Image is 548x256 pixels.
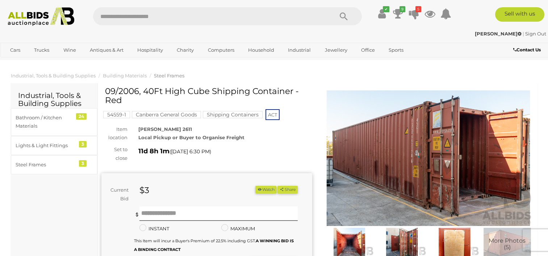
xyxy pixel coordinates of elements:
div: Lights & Light Fittings [16,141,75,150]
a: Steel Frames 3 [11,155,97,174]
a: Wine [59,44,81,56]
a: 5 [409,7,419,20]
strong: 11d 8h 1m [138,147,170,155]
button: Search [326,7,362,25]
a: Contact Us [513,46,543,54]
div: 3 [79,141,87,148]
span: | [523,31,524,37]
img: Allbids.com.au [4,7,78,26]
div: Item location [96,125,133,142]
a: Charity [172,44,198,56]
span: ( ) [170,149,211,154]
a: [GEOGRAPHIC_DATA] [5,56,66,68]
i: 9 [400,6,405,12]
a: Bathroom / Kitchen Materials 24 [11,108,97,136]
h1: 09/2006, 40Ft High Cube Shipping Container - Red [105,87,310,105]
a: Antiques & Art [85,44,128,56]
a: Canberra General Goods [132,112,201,118]
div: 24 [76,113,87,120]
a: 9 [393,7,403,20]
div: Set to close [96,145,133,162]
strong: [PERSON_NAME] [475,31,522,37]
div: Bathroom / Kitchen Materials [16,114,75,131]
button: Watch [255,186,276,193]
a: Trucks [29,44,54,56]
a: Lights & Light Fittings 3 [11,136,97,155]
i: 5 [415,6,421,12]
li: Watch this item [255,186,276,193]
mark: 54559-1 [103,111,130,118]
h2: Industrial, Tools & Building Supplies [18,91,90,107]
strong: [PERSON_NAME] 2611 [138,126,192,132]
span: More Photos (5) [489,238,526,251]
label: INSTANT [139,225,169,233]
a: Jewellery [320,44,352,56]
a: Sell with us [495,7,544,22]
strong: Local Pickup or Buyer to Organise Freight [138,135,244,140]
strong: $3 [139,185,149,195]
mark: Canberra General Goods [132,111,201,118]
a: Computers [203,44,239,56]
a: ✔ [377,7,388,20]
a: Industrial [283,44,315,56]
a: Industrial, Tools & Building Supplies [11,73,96,78]
a: Sports [384,44,408,56]
label: MAXIMUM [221,225,255,233]
button: Share [277,186,297,193]
a: 54559-1 [103,112,130,118]
a: Steel Frames [154,73,184,78]
div: Current Bid [101,186,134,203]
b: Contact Us [513,47,541,52]
a: Hospitality [133,44,168,56]
span: [DATE] 6:30 PM [171,148,210,155]
i: ✔ [383,6,389,12]
a: Building Materials [103,73,147,78]
img: 09/2006, 40Ft High Cube Shipping Container - Red [323,90,534,226]
div: 3 [79,160,87,167]
a: Cars [5,44,25,56]
span: ACT [265,109,280,120]
div: Steel Frames [16,161,75,169]
a: Office [356,44,380,56]
a: [PERSON_NAME] [475,31,523,37]
a: Household [243,44,279,56]
small: This Item will incur a Buyer's Premium of 22.5% including GST. [134,238,294,252]
mark: Shipping Containers [203,111,263,118]
a: Shipping Containers [203,112,263,118]
b: A WINNING BID IS A BINDING CONTRACT [134,238,294,252]
a: Sign Out [525,31,546,37]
